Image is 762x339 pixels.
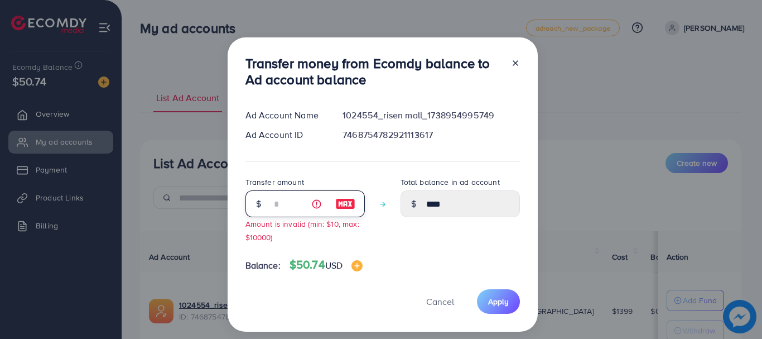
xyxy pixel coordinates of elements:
[488,296,509,307] span: Apply
[245,259,281,272] span: Balance:
[401,176,500,188] label: Total balance in ad account
[237,109,334,122] div: Ad Account Name
[334,128,528,141] div: 7468754782921113617
[290,258,363,272] h4: $50.74
[245,55,502,88] h3: Transfer money from Ecomdy balance to Ad account balance
[334,109,528,122] div: 1024554_risen mall_1738954995749
[325,259,343,271] span: USD
[237,128,334,141] div: Ad Account ID
[245,176,304,188] label: Transfer amount
[335,197,355,211] img: image
[477,289,520,313] button: Apply
[426,295,454,308] span: Cancel
[412,289,468,313] button: Cancel
[245,218,359,242] small: Amount is invalid (min: $10, max: $10000)
[351,260,363,271] img: image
